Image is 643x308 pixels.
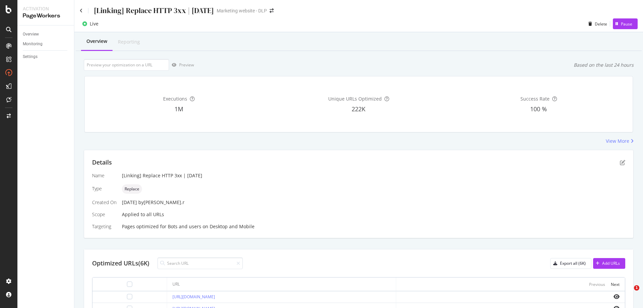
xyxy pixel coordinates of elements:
iframe: Intercom live chat [620,285,636,301]
div: Add URLs [602,260,620,266]
div: Scope [92,211,117,218]
div: Marketing website - DLP [217,7,267,14]
div: Export all (6K) [560,260,586,266]
span: Unique URLs Optimized [328,96,382,102]
a: Settings [23,53,69,60]
div: Next [611,282,620,287]
button: Previous [589,280,605,288]
div: Desktop and Mobile [210,223,255,230]
button: Add URLs [593,258,625,269]
i: eye [614,294,620,299]
button: Delete [586,18,607,29]
a: Overview [23,31,69,38]
span: 1 [634,285,639,291]
div: Overview [86,38,107,45]
div: neutral label [122,184,142,194]
div: URL [172,281,180,287]
span: Executions [163,96,187,102]
span: Replace [125,187,139,191]
button: Pause [613,18,638,29]
input: Preview your optimization on a URL [84,59,169,71]
div: View More [606,138,629,144]
button: Next [611,280,620,288]
div: Settings [23,53,38,60]
a: View More [606,138,634,144]
div: Optimized URLs (6K) [92,259,149,268]
button: Export all (6K) [550,258,591,269]
div: Name [92,172,117,179]
div: pen-to-square [620,160,625,165]
div: Previous [589,282,605,287]
a: [URL][DOMAIN_NAME] [172,294,215,300]
div: by [PERSON_NAME].r [138,199,185,206]
a: Click to go back [80,8,83,13]
div: Details [92,158,112,167]
div: Activation [23,5,69,12]
div: [DATE] [122,199,625,206]
span: 1M [174,105,183,113]
span: 222K [352,105,365,113]
div: [Linking] Replace HTTP 3xx | [DATE] [122,172,625,179]
div: Overview [23,31,39,38]
span: 100 % [530,105,547,113]
button: Preview [169,60,194,70]
div: Pages optimized for on [122,223,625,230]
div: Bots and users [168,223,201,230]
div: Pause [621,21,632,27]
div: Live [90,20,98,27]
div: Created On [92,199,117,206]
span: Success Rate [520,96,550,102]
div: Type [92,185,117,192]
div: arrow-right-arrow-left [270,8,274,13]
div: Applied to all URLs [92,172,625,230]
div: Monitoring [23,41,43,48]
div: Reporting [118,39,140,45]
a: Monitoring [23,41,69,48]
div: Delete [595,21,607,27]
input: Search URL [157,257,243,269]
div: Targeting [92,223,117,230]
div: Based on the last 24 hours [574,62,634,68]
div: PageWorkers [23,12,69,20]
div: [Linking] Replace HTTP 3xx | [DATE] [94,5,214,16]
div: Preview [179,62,194,68]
